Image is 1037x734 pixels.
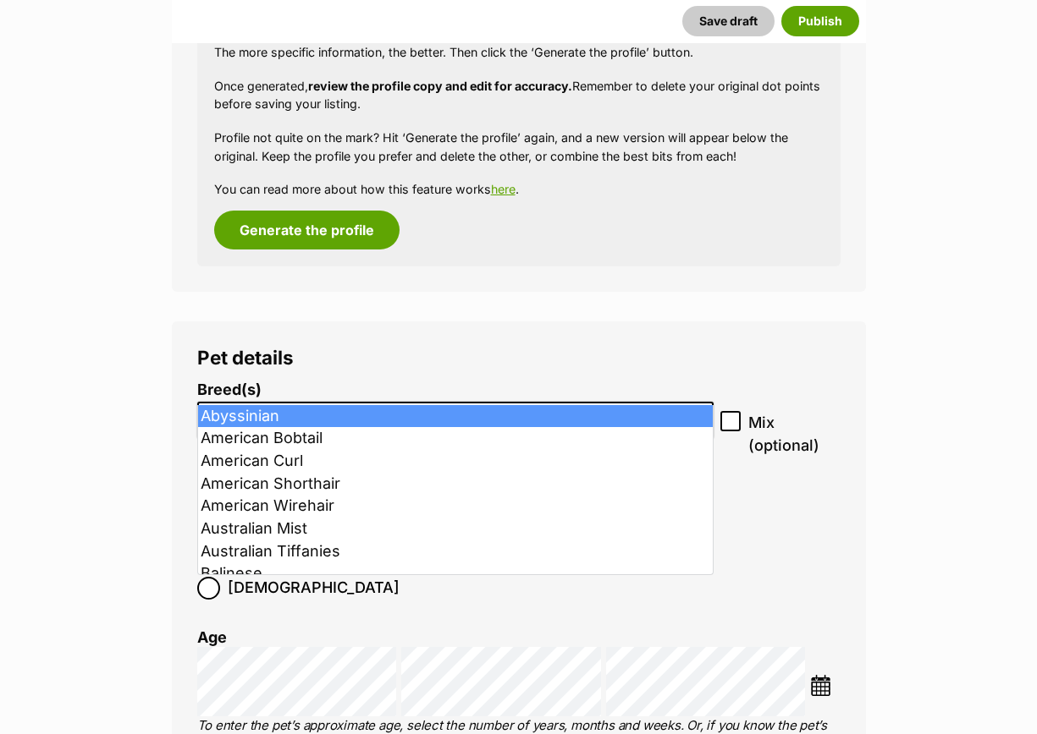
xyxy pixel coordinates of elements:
p: Profile not quite on the mark? Hit ‘Generate the profile’ again, and a new version will appear be... [214,129,824,165]
li: Australian Tiffanies [198,540,714,563]
p: Once generated, Remember to delete your original dot points before saving your listing. [214,77,824,113]
span: Pet details [197,346,294,369]
li: American Wirehair [198,495,714,518]
button: Publish [781,6,859,36]
label: Breed(s) [197,381,714,399]
span: Mix (optional) [748,411,840,457]
li: American Shorthair [198,473,714,496]
li: Abyssinian [198,405,714,428]
img: ... [810,675,831,696]
li: American Bobtail [198,427,714,450]
label: Age [197,628,227,646]
p: You can read more about how this feature works . [214,180,824,198]
button: Generate the profile [214,211,400,249]
li: Breed display preview [197,381,714,487]
li: Australian Mist [198,518,714,540]
a: here [491,182,516,196]
button: Save draft [682,6,775,36]
p: The more specific information, the better. Then click the ‘Generate the profile’ button. [214,43,824,61]
span: [DEMOGRAPHIC_DATA] [228,577,400,600]
li: American Curl [198,450,714,473]
strong: review the profile copy and edit for accuracy. [308,79,572,93]
li: Balinese [198,562,714,585]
